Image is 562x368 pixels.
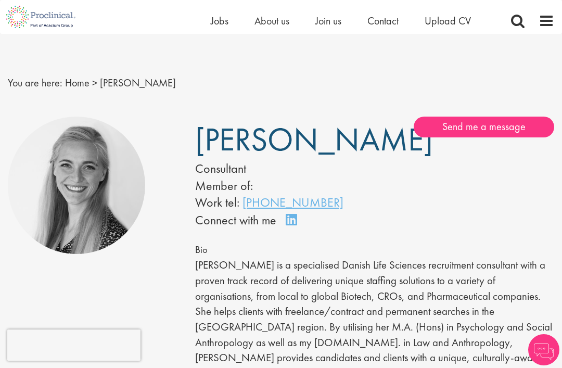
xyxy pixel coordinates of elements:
[92,76,97,90] span: >
[7,329,140,361] iframe: reCAPTCHA
[8,117,145,254] img: Sigrid Jorgensen
[242,194,343,210] a: [PHONE_NUMBER]
[315,14,341,28] a: Join us
[195,119,433,160] span: [PERSON_NAME]
[414,117,554,137] a: Send me a message
[211,14,228,28] a: Jobs
[254,14,289,28] a: About us
[195,177,253,194] label: Member of:
[528,334,559,365] img: Chatbot
[65,76,90,90] a: breadcrumb link
[367,14,399,28] a: Contact
[195,244,208,256] span: Bio
[100,76,176,90] span: [PERSON_NAME]
[195,194,239,210] span: Work tel:
[8,76,62,90] span: You are here:
[195,160,343,177] div: Consultant
[425,14,471,28] a: Upload CV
